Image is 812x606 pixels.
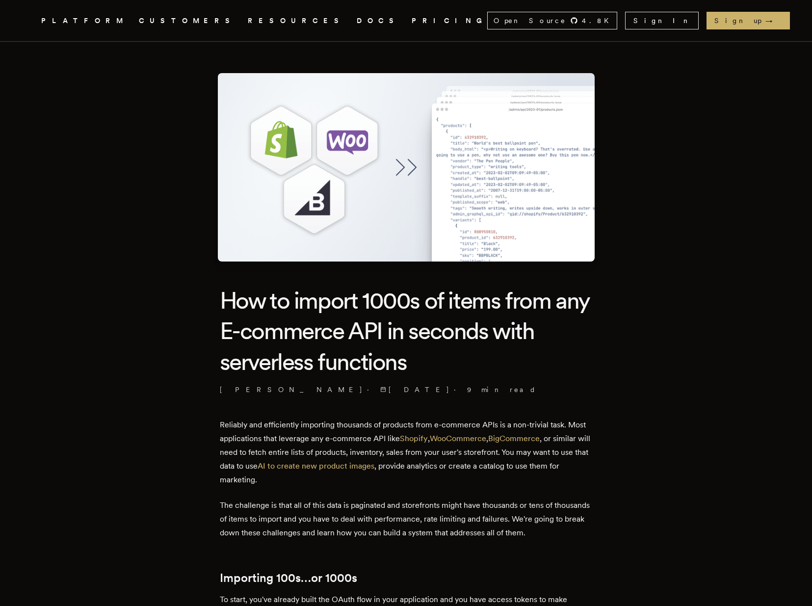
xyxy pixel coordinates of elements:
[488,434,540,443] a: BigCommerce
[220,499,593,540] p: The challenge is that all of this data is paginated and storefronts might have thousands or tens ...
[220,385,363,395] a: [PERSON_NAME]
[582,16,615,26] span: 4.8 K
[625,12,699,29] a: Sign In
[258,461,374,471] a: AI to create new product images
[220,571,593,585] h2: Importing 100s…or 1000s
[220,385,593,395] p: · ·
[248,15,345,27] button: RESOURCES
[380,385,450,395] span: [DATE]
[139,15,236,27] a: CUSTOMERS
[494,16,566,26] span: Open Source
[357,15,400,27] a: DOCS
[430,434,486,443] a: WooCommerce
[765,16,782,26] span: →
[220,285,593,377] h1: How to import 1000s of items from any E-commerce API in seconds with serverless functions
[218,73,595,262] img: Featured image for How to import 1000s of items from any E-commerce API in seconds with serverles...
[400,434,428,443] a: Shopify
[412,15,487,27] a: PRICING
[467,385,536,395] span: 9 min read
[220,418,593,487] p: Reliably and efficiently importing thousands of products from e-commerce APIs is a non-trivial ta...
[707,12,790,29] a: Sign up
[41,15,127,27] button: PLATFORM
